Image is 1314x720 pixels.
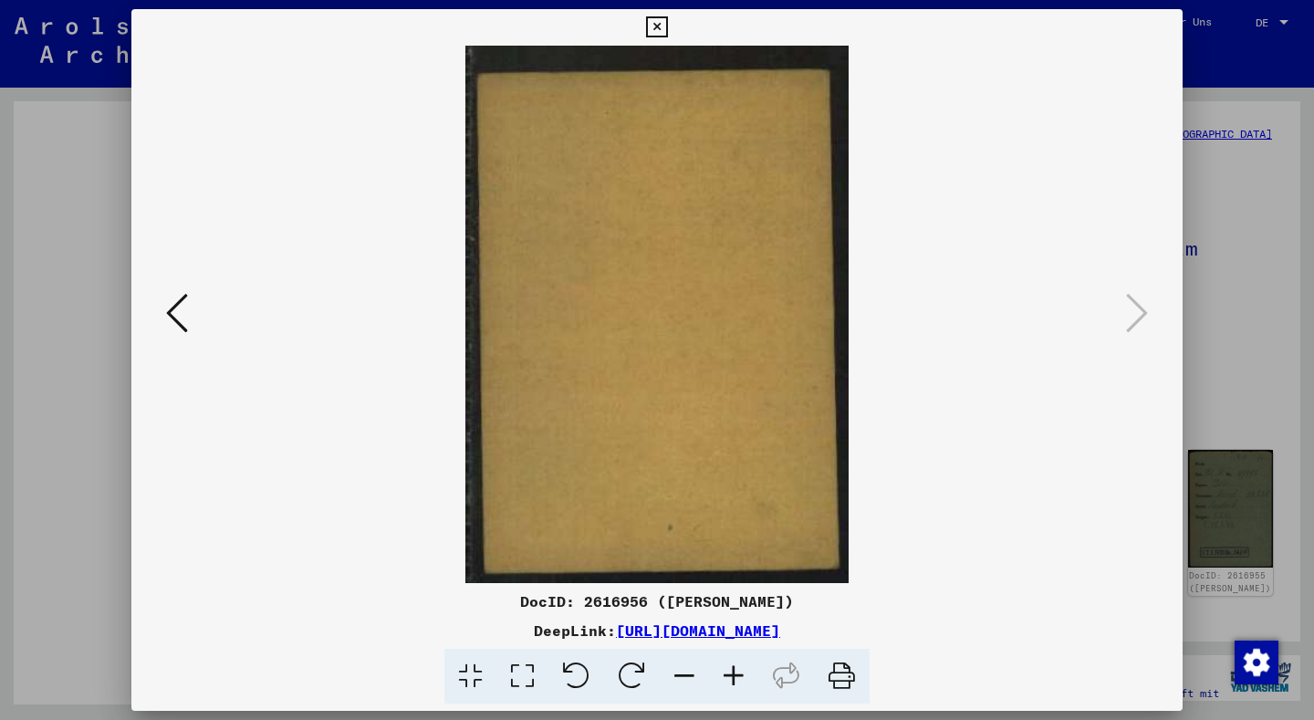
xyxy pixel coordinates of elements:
div: DocID: 2616956 ([PERSON_NAME]) [131,590,1183,612]
img: 002.jpg [193,46,1121,583]
img: Zustimmung ändern [1235,641,1278,684]
div: Zustimmung ändern [1234,640,1277,683]
div: DeepLink: [131,620,1183,642]
a: [URL][DOMAIN_NAME] [616,621,780,640]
